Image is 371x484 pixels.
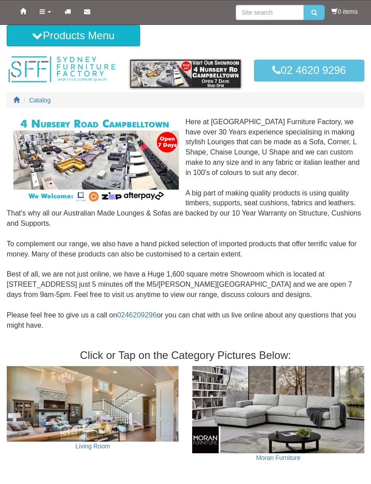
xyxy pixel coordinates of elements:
[254,60,364,81] a: 02 4620 9296
[256,454,301,461] a: Moran Furniture
[236,5,304,20] input: Site search
[7,366,179,442] img: Living Room
[192,366,364,453] img: Moran Furniture
[13,117,179,203] img: Corner Modular Lounges
[7,350,364,361] h3: Click or Tap on the Category Pictures Below:
[76,443,110,450] a: Living Room
[130,60,241,87] img: showroom.gif
[29,97,51,104] a: Catalog
[117,311,157,319] a: 0246209296
[7,117,364,341] div: Here at [GEOGRAPHIC_DATA] Furniture Factory, we have over 30 Years experience specialising in mak...
[7,55,117,84] img: Sydney Furniture Factory
[7,25,140,46] button: Products Menu
[331,7,358,16] li: 0 items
